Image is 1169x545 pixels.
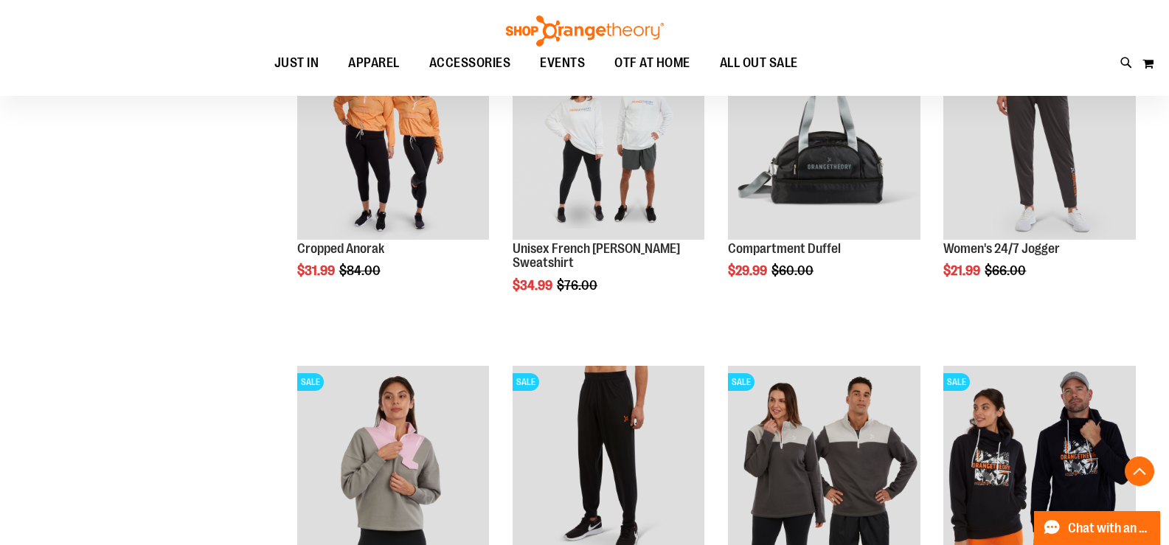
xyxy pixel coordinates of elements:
[614,46,690,80] span: OTF AT HOME
[771,263,816,278] span: $60.00
[297,241,384,256] a: Cropped Anorak
[513,278,555,293] span: $34.99
[290,40,497,316] div: product
[513,373,539,391] span: SALE
[1068,521,1151,535] span: Chat with an Expert
[943,47,1136,242] a: Product image for 24/7 JoggerSALE
[943,241,1060,256] a: Women's 24/7 Jogger
[985,263,1028,278] span: $66.00
[943,373,970,391] span: SALE
[297,47,490,242] a: Cropped Anorak primary imageSALE
[943,47,1136,240] img: Product image for 24/7 Jogger
[728,241,841,256] a: Compartment Duffel
[943,263,982,278] span: $21.99
[728,47,920,242] a: Compartment Duffel front SALE
[505,40,712,330] div: product
[1125,457,1154,486] button: Back To Top
[728,47,920,240] img: Compartment Duffel front
[720,46,798,80] span: ALL OUT SALE
[728,263,769,278] span: $29.99
[936,40,1143,316] div: product
[1034,511,1161,545] button: Chat with an Expert
[513,47,705,242] a: Unisex French Terry Crewneck Sweatshirt primary imageSALE
[297,263,337,278] span: $31.99
[540,46,585,80] span: EVENTS
[348,46,400,80] span: APPAREL
[513,241,680,271] a: Unisex French [PERSON_NAME] Sweatshirt
[339,263,383,278] span: $84.00
[721,40,928,316] div: product
[429,46,511,80] span: ACCESSORIES
[274,46,319,80] span: JUST IN
[297,373,324,391] span: SALE
[297,47,490,240] img: Cropped Anorak primary image
[504,15,666,46] img: Shop Orangetheory
[513,47,705,240] img: Unisex French Terry Crewneck Sweatshirt primary image
[728,373,755,391] span: SALE
[557,278,600,293] span: $76.00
